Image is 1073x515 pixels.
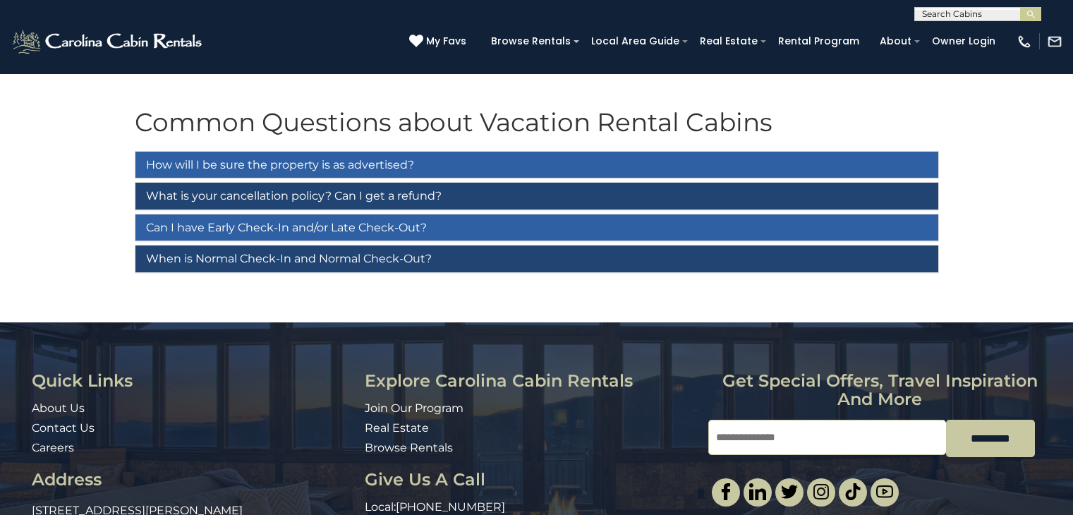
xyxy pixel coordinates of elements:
a: When is Normal Check-In and Normal Check-Out? [135,246,938,272]
img: twitter-single.svg [781,483,798,500]
a: About [873,30,919,52]
a: How will I be sure the property is as advertised? [135,152,938,178]
a: About Us [32,401,85,415]
img: phone-regular-white.png [1017,34,1032,49]
img: linkedin-single.svg [749,483,766,500]
a: Can I have Early Check-In and/or Late Check-Out? [135,214,938,241]
h3: Get special offers, travel inspiration and more [708,372,1052,409]
a: Browse Rentals [484,30,578,52]
a: Real Estate [365,421,429,435]
img: mail-regular-white.png [1047,34,1062,49]
img: instagram-single.svg [813,483,830,500]
a: [PHONE_NUMBER] [396,500,505,514]
a: Real Estate [693,30,765,52]
h1: Common Questions about Vacation Rental Cabins [135,109,939,137]
a: My Favs [409,34,470,49]
a: Owner Login [925,30,1002,52]
a: Rental Program [771,30,866,52]
a: Browse Rentals [365,441,453,454]
img: tiktok.svg [844,483,861,500]
a: Careers [32,441,74,454]
img: White-1-2.png [11,28,206,56]
img: youtube-light.svg [876,483,893,500]
a: Contact Us [32,421,95,435]
a: Local Area Guide [584,30,686,52]
img: facebook-single.svg [717,483,734,500]
a: What is your cancellation policy? Can I get a refund? [135,183,938,210]
h3: Explore Carolina Cabin Rentals [365,372,698,390]
h3: Address [32,471,354,489]
a: Join Our Program [365,401,463,415]
h3: Give Us A Call [365,471,698,489]
span: My Favs [426,34,466,49]
h3: Quick Links [32,372,354,390]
